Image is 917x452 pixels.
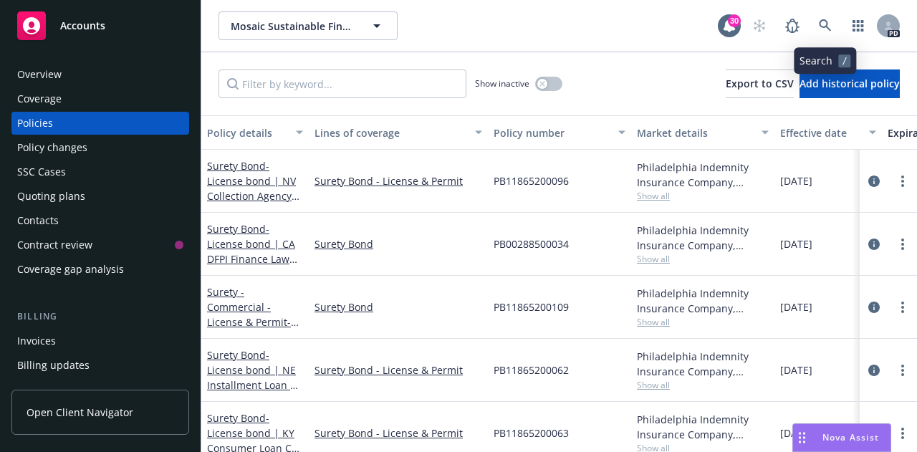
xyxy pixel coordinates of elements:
a: Quoting plans [11,185,189,208]
button: Market details [631,115,774,150]
a: Switch app [844,11,873,40]
button: Policy number [488,115,631,150]
a: more [894,425,911,442]
a: SSC Cases [11,160,189,183]
span: PB11865200062 [494,362,569,378]
span: [DATE] [780,173,812,188]
span: [DATE] [780,362,812,378]
input: Filter by keyword... [219,69,466,98]
span: Show inactive [475,77,529,90]
div: Philadelphia Indemnity Insurance Company, [GEOGRAPHIC_DATA] Insurance Companies [637,160,769,190]
a: more [894,362,911,379]
a: Surety Bond [207,159,296,218]
a: more [894,299,911,316]
div: Billing updates [17,354,90,377]
button: Add historical policy [800,69,900,98]
div: Philadelphia Indemnity Insurance Company, [GEOGRAPHIC_DATA] Insurance Companies [637,286,769,316]
a: Coverage gap analysis [11,258,189,281]
button: Nova Assist [792,423,891,452]
div: Coverage [17,87,62,110]
button: Effective date [774,115,882,150]
a: Policies [11,112,189,135]
span: Show all [637,190,769,202]
a: Report a Bug [778,11,807,40]
a: Policy changes [11,136,189,159]
span: [DATE] [780,236,812,251]
div: Contract review [17,234,92,256]
a: more [894,236,911,253]
a: more [894,173,911,190]
a: circleInformation [865,299,883,316]
a: Accounts [11,6,189,46]
a: Search [811,11,840,40]
div: Policy number [494,125,610,140]
a: Surety Bond [207,222,295,281]
span: Add historical policy [800,77,900,90]
button: Policy details [201,115,309,150]
span: Open Client Navigator [27,405,133,420]
a: Start snowing [745,11,774,40]
div: Policy changes [17,136,87,159]
a: Overview [11,63,189,86]
a: Coverage [11,87,189,110]
span: Export to CSV [726,77,794,90]
span: [DATE] [780,299,812,314]
span: PB11865200063 [494,425,569,441]
div: Drag to move [793,424,811,451]
span: Nova Assist [822,431,879,443]
div: Philadelphia Indemnity Insurance Company, [GEOGRAPHIC_DATA] Insurance Companies [637,412,769,442]
a: circleInformation [865,236,883,253]
div: Billing [11,309,189,324]
div: Contacts [17,209,59,232]
a: Contract review [11,234,189,256]
div: Philadelphia Indemnity Insurance Company, [GEOGRAPHIC_DATA] Insurance Companies [637,223,769,253]
a: Surety Bond - License & Permit [315,173,482,188]
div: Philadelphia Indemnity Insurance Company, [GEOGRAPHIC_DATA] Insurance Companies [637,349,769,379]
a: Invoices [11,330,189,352]
button: Lines of coverage [309,115,488,150]
a: Surety - Commercial - License & Permit [207,285,292,374]
span: Show all [637,316,769,328]
div: SSC Cases [17,160,66,183]
button: Mosaic Sustainable Finance Corporation [219,11,398,40]
div: Effective date [780,125,860,140]
div: Policies [17,112,53,135]
a: Surety Bond [207,348,302,407]
span: PB11865200109 [494,299,569,314]
span: Show all [637,253,769,265]
span: [DATE] [780,425,812,441]
div: Policy details [207,125,287,140]
span: PB00288500034 [494,236,569,251]
a: Surety Bond - License & Permit [315,425,482,441]
span: Show all [637,379,769,391]
a: Billing updates [11,354,189,377]
div: Market details [637,125,753,140]
a: circleInformation [865,173,883,190]
div: Coverage gap analysis [17,258,124,281]
span: Accounts [60,20,105,32]
div: 30 [728,14,741,27]
a: Contacts [11,209,189,232]
button: Export to CSV [726,69,794,98]
div: Quoting plans [17,185,85,208]
a: Surety Bond [315,236,482,251]
a: Surety Bond - License & Permit [315,362,482,378]
div: Lines of coverage [315,125,466,140]
span: Mosaic Sustainable Finance Corporation [231,19,355,34]
div: Invoices [17,330,56,352]
a: circleInformation [865,362,883,379]
div: Overview [17,63,62,86]
a: Surety Bond [315,299,482,314]
span: PB11865200096 [494,173,569,188]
